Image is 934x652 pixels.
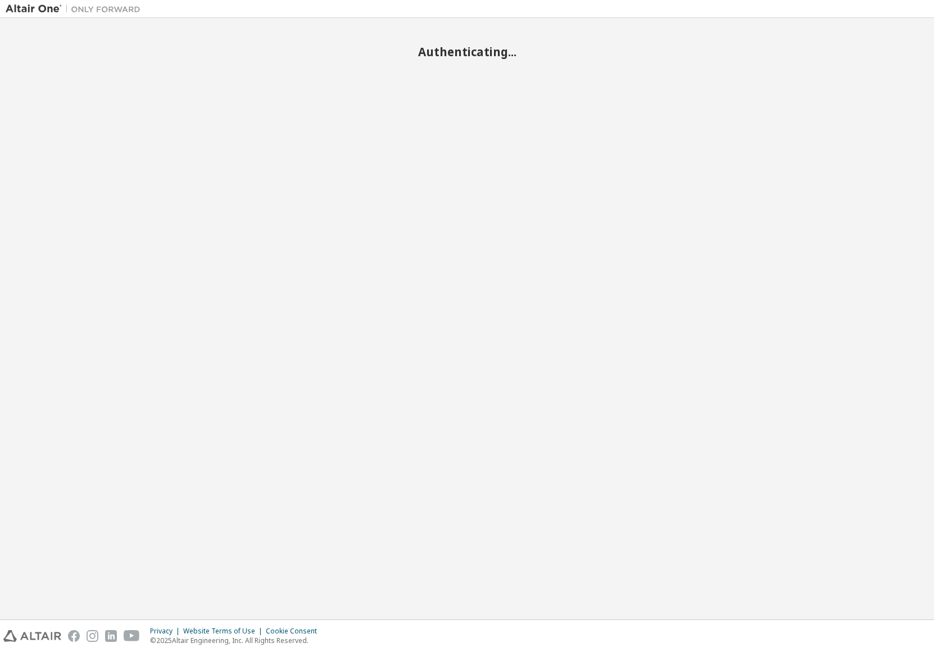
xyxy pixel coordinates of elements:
[68,630,80,642] img: facebook.svg
[87,630,98,642] img: instagram.svg
[6,44,928,59] h2: Authenticating...
[183,627,266,636] div: Website Terms of Use
[6,3,146,15] img: Altair One
[150,636,324,645] p: © 2025 Altair Engineering, Inc. All Rights Reserved.
[150,627,183,636] div: Privacy
[124,630,140,642] img: youtube.svg
[105,630,117,642] img: linkedin.svg
[3,630,61,642] img: altair_logo.svg
[266,627,324,636] div: Cookie Consent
